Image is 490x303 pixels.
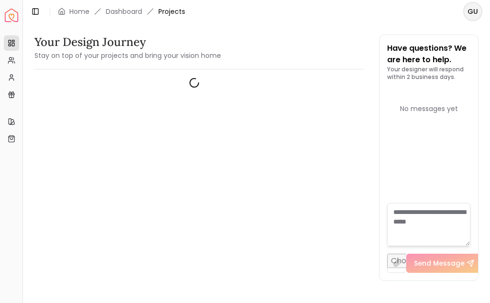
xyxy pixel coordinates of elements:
[5,9,18,22] a: Spacejoy
[34,34,221,50] h3: Your Design Journey
[5,9,18,22] img: Spacejoy Logo
[106,7,142,16] a: Dashboard
[58,7,185,16] nav: breadcrumb
[387,104,470,113] div: No messages yet
[464,3,481,20] span: GU
[34,51,221,60] small: Stay on top of your projects and bring your vision home
[158,7,185,16] span: Projects
[69,7,89,16] a: Home
[463,2,482,21] button: GU
[387,43,470,66] p: Have questions? We are here to help.
[387,66,470,81] p: Your designer will respond within 2 business days.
